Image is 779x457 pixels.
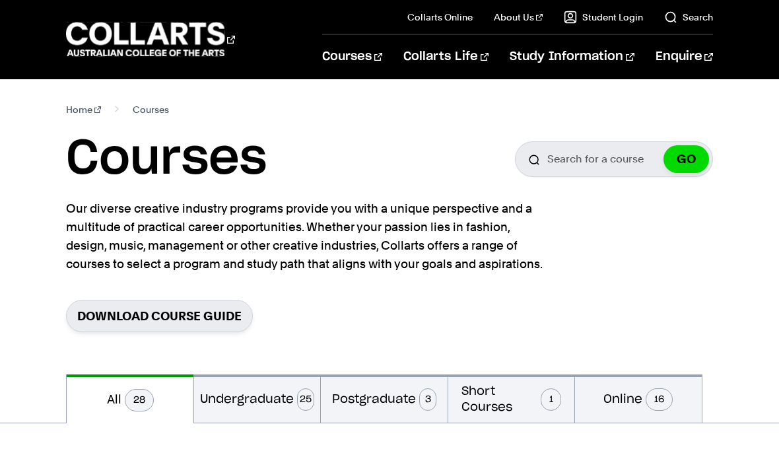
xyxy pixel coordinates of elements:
input: Search for a course [515,141,713,177]
a: Enquire [656,35,713,79]
span: 3 [419,388,436,411]
span: 16 [646,388,673,411]
button: Undergraduate25 [194,374,320,423]
button: Postgraduate3 [321,374,447,423]
span: 28 [125,389,154,411]
a: About Us [494,11,543,24]
a: Download Course Guide [66,300,253,332]
p: Our diverse creative industry programs provide you with a unique perspective and a multitude of p... [66,199,548,273]
button: Online16 [575,374,701,423]
a: Study Information [510,35,634,79]
div: Go to homepage [66,20,235,58]
button: Short Courses1 [448,374,574,423]
a: Collarts Online [407,11,473,24]
span: 1 [541,388,561,411]
a: Collarts Life [403,35,489,79]
a: Student Login [564,11,643,24]
span: 25 [297,388,314,411]
h1: Courses [66,129,267,189]
button: GO [663,145,709,173]
a: Search [664,11,713,24]
span: Courses [133,100,169,119]
a: Courses [322,35,382,79]
button: All28 [67,374,193,423]
a: Home [66,100,101,119]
